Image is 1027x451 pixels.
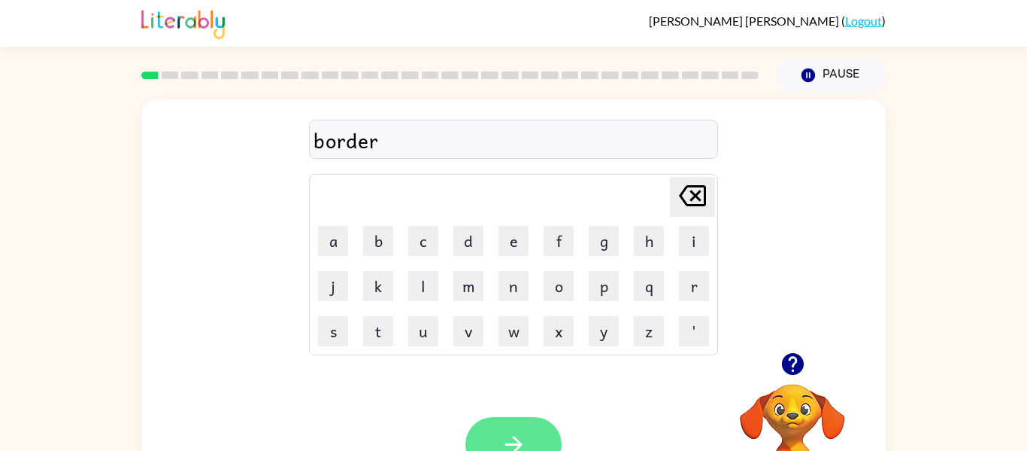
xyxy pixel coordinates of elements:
[408,316,438,346] button: u
[453,226,483,256] button: d
[314,124,713,156] div: border
[141,6,225,39] img: Literably
[649,14,841,28] span: [PERSON_NAME] [PERSON_NAME]
[498,226,529,256] button: e
[363,316,393,346] button: t
[498,271,529,301] button: n
[589,316,619,346] button: y
[363,226,393,256] button: b
[589,226,619,256] button: g
[634,316,664,346] button: z
[318,271,348,301] button: j
[679,226,709,256] button: i
[589,271,619,301] button: p
[408,226,438,256] button: c
[544,271,574,301] button: o
[544,316,574,346] button: x
[498,316,529,346] button: w
[679,271,709,301] button: r
[679,316,709,346] button: '
[777,58,886,93] button: Pause
[544,226,574,256] button: f
[318,226,348,256] button: a
[453,316,483,346] button: v
[845,14,882,28] a: Logout
[634,226,664,256] button: h
[318,316,348,346] button: s
[634,271,664,301] button: q
[649,14,886,28] div: ( )
[363,271,393,301] button: k
[408,271,438,301] button: l
[453,271,483,301] button: m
